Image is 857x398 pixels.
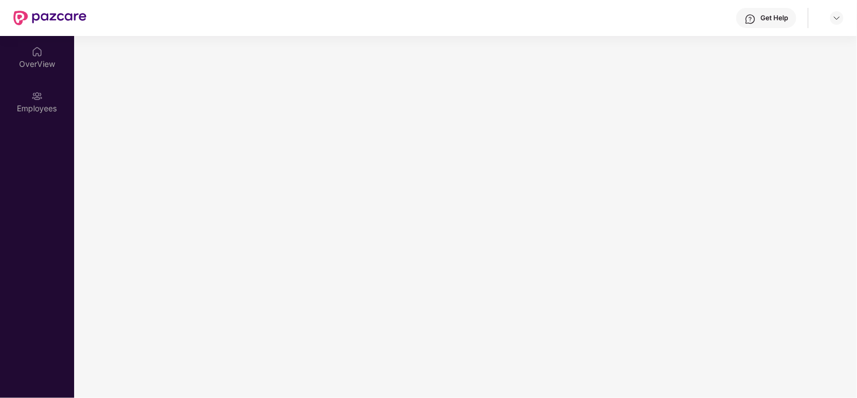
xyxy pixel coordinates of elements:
img: New Pazcare Logo [13,11,86,25]
div: Get Help [760,13,788,22]
img: svg+xml;base64,PHN2ZyBpZD0iRW1wbG95ZWVzIiB4bWxucz0iaHR0cDovL3d3dy53My5vcmcvMjAwMC9zdmciIHdpZHRoPS... [31,91,43,102]
img: svg+xml;base64,PHN2ZyBpZD0iRHJvcGRvd24tMzJ4MzIiIHhtbG5zPSJodHRwOi8vd3d3LnczLm9yZy8yMDAwL3N2ZyIgd2... [832,13,841,22]
img: svg+xml;base64,PHN2ZyBpZD0iSG9tZSIgeG1sbnM9Imh0dHA6Ly93d3cudzMub3JnLzIwMDAvc3ZnIiB3aWR0aD0iMjAiIG... [31,46,43,57]
img: svg+xml;base64,PHN2ZyBpZD0iSGVscC0zMngzMiIgeG1sbnM9Imh0dHA6Ly93d3cudzMub3JnLzIwMDAvc3ZnIiB3aWR0aD... [745,13,756,25]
